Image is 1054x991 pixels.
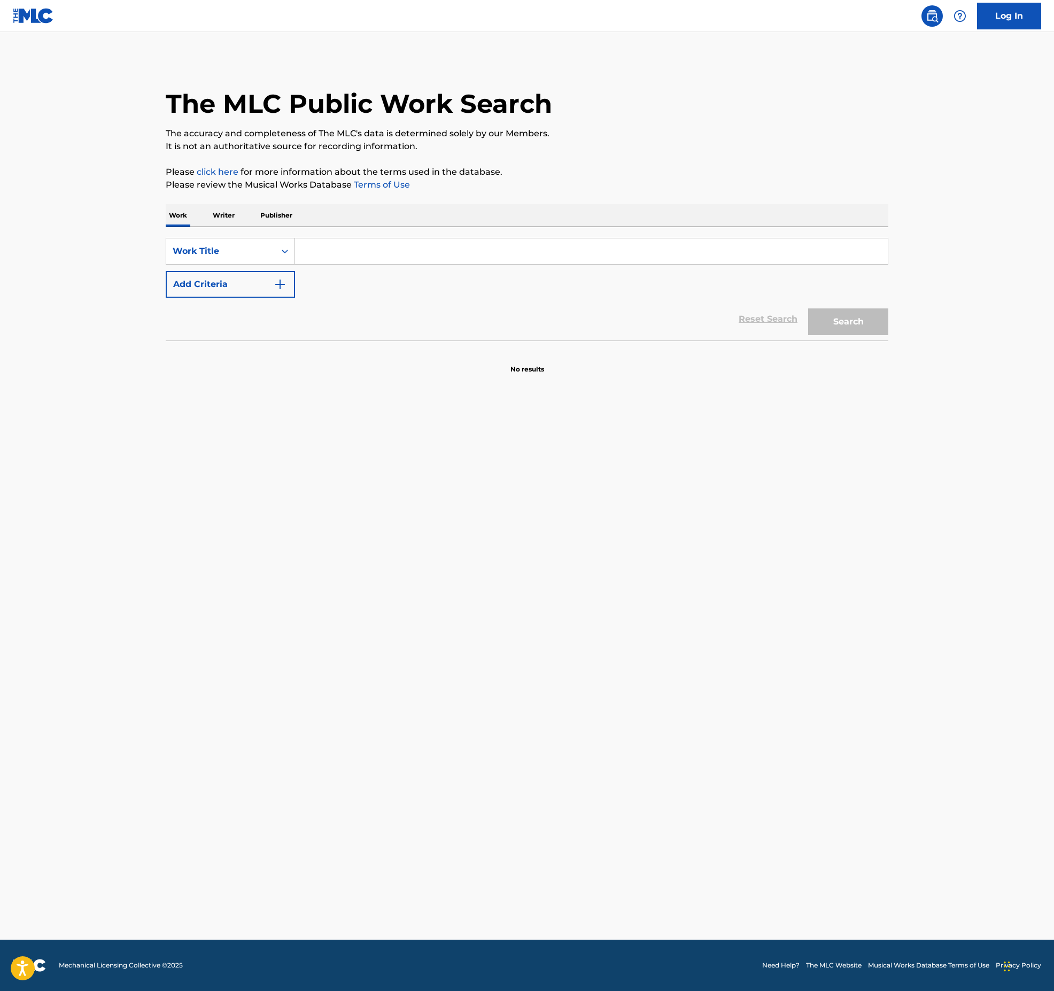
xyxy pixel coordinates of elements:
[762,961,800,970] a: Need Help?
[210,204,238,227] p: Writer
[1004,950,1010,982] div: Drag
[1001,940,1054,991] iframe: Chat Widget
[13,959,46,972] img: logo
[954,10,966,22] img: help
[166,166,888,179] p: Please for more information about the terms used in the database.
[352,180,410,190] a: Terms of Use
[806,961,862,970] a: The MLC Website
[921,5,943,27] a: Public Search
[977,3,1041,29] a: Log In
[173,245,269,258] div: Work Title
[949,5,971,27] div: Help
[274,278,286,291] img: 9d2ae6d4665cec9f34b9.svg
[59,961,183,970] span: Mechanical Licensing Collective © 2025
[926,10,939,22] img: search
[996,961,1041,970] a: Privacy Policy
[166,127,888,140] p: The accuracy and completeness of The MLC's data is determined solely by our Members.
[197,167,238,177] a: click here
[166,238,888,340] form: Search Form
[166,179,888,191] p: Please review the Musical Works Database
[166,140,888,153] p: It is not an authoritative source for recording information.
[166,204,190,227] p: Work
[13,8,54,24] img: MLC Logo
[868,961,989,970] a: Musical Works Database Terms of Use
[510,352,544,374] p: No results
[257,204,296,227] p: Publisher
[166,88,552,120] h1: The MLC Public Work Search
[166,271,295,298] button: Add Criteria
